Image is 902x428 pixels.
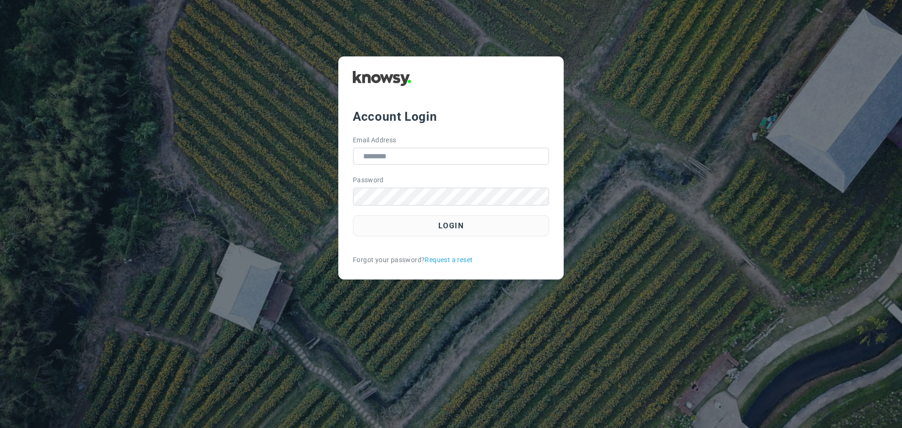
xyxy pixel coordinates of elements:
[353,175,384,185] label: Password
[353,135,397,145] label: Email Address
[353,215,549,236] button: Login
[425,255,473,265] a: Request a reset
[353,108,549,125] div: Account Login
[353,255,549,265] div: Forgot your password?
